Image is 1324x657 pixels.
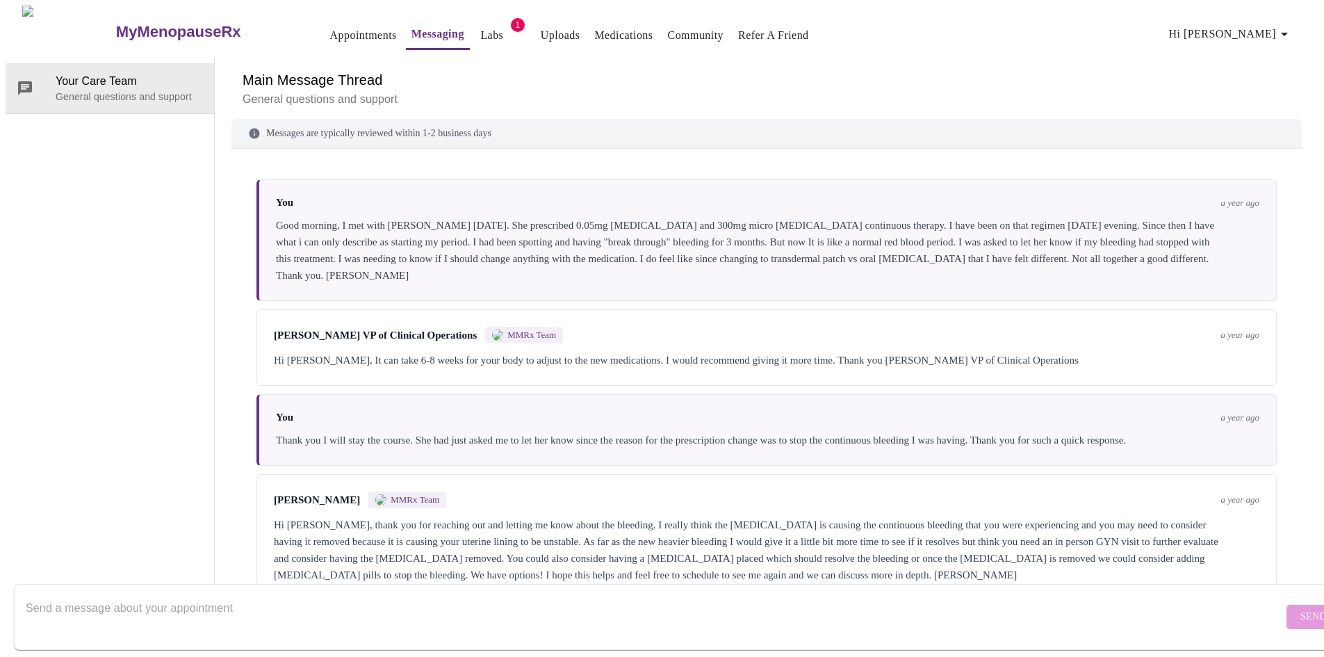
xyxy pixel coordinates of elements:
div: Good morning, I met with [PERSON_NAME] [DATE]. She prescribed 0.05mg [MEDICAL_DATA] and 300mg mic... [276,217,1259,284]
div: Hi [PERSON_NAME], thank you for reaching out and letting me know about the bleeding. I really thi... [274,517,1259,583]
button: Uploads [535,22,586,49]
div: Thank you I will stay the course. She had just asked me to let her know since the reason for the ... [276,432,1259,448]
div: Messages are typically reviewed within 1-2 business days [231,119,1302,149]
a: Labs [480,26,503,45]
textarea: Send a message about your appointment [26,594,1283,639]
h3: MyMenopauseRx [116,23,241,41]
a: Medications [594,26,653,45]
span: 1 [511,18,525,32]
button: Community [662,22,730,49]
span: MMRx Team [507,330,556,341]
span: Your Care Team [56,73,203,90]
span: a year ago [1220,412,1259,423]
div: Hi [PERSON_NAME], It can take 6-8 weeks for your body to adjust to the new medications. I would r... [274,352,1259,368]
h6: Main Message Thread [243,69,1291,91]
a: Appointments [330,26,397,45]
a: Community [668,26,724,45]
p: General questions and support [56,90,203,104]
a: Refer a Friend [738,26,809,45]
a: Messaging [411,24,464,44]
span: MMRx Team [391,494,439,505]
button: Messaging [406,20,470,50]
button: Refer a Friend [733,22,815,49]
a: MyMenopauseRx [114,8,296,56]
a: Uploads [541,26,580,45]
span: a year ago [1220,494,1259,505]
button: Appointments [325,22,402,49]
button: Medications [589,22,658,49]
span: [PERSON_NAME] [274,494,360,506]
span: You [276,197,293,209]
span: a year ago [1220,330,1259,341]
span: [PERSON_NAME] VP of Clinical Operations [274,330,477,341]
button: Labs [470,22,514,49]
span: Hi [PERSON_NAME] [1169,24,1293,44]
p: General questions and support [243,91,1291,108]
button: Hi [PERSON_NAME] [1163,20,1298,48]
div: Your Care TeamGeneral questions and support [6,63,214,113]
img: MMRX [492,330,503,341]
img: MyMenopauseRx Logo [22,6,114,58]
img: MMRX [375,494,386,505]
span: You [276,412,293,423]
span: a year ago [1220,197,1259,209]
